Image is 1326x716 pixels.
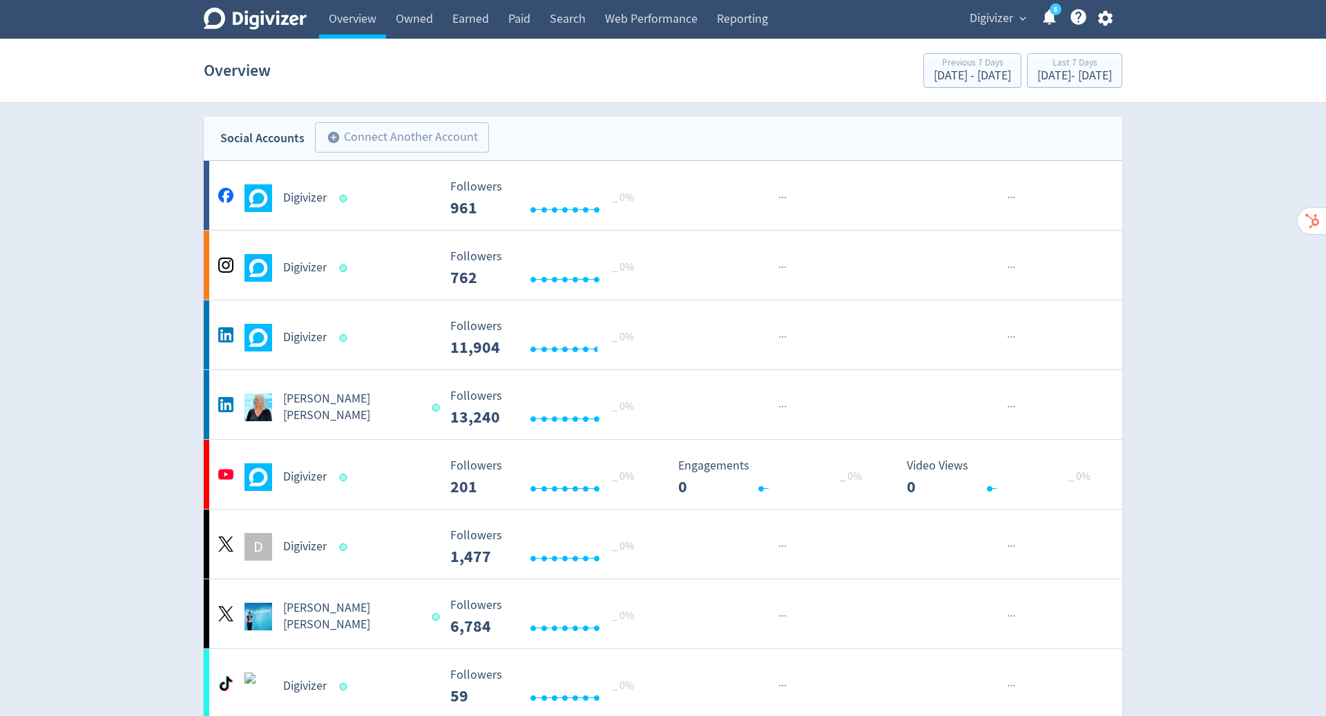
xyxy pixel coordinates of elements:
span: · [778,189,781,206]
span: · [781,677,784,695]
span: · [781,398,784,416]
a: Emma Lo Russo undefined[PERSON_NAME] [PERSON_NAME] Followers --- _ 0% Followers 13,240 ······ [204,370,1122,439]
span: Data last synced: 7 Oct 2025, 10:02pm (AEDT) [432,613,443,621]
img: Digivizer undefined [244,673,272,700]
span: · [1012,259,1015,276]
span: Data last synced: 8 Oct 2025, 4:02pm (AEDT) [432,404,443,412]
span: Data last synced: 8 Oct 2025, 3:02am (AEDT) [340,543,352,551]
span: · [1010,259,1012,276]
h5: [PERSON_NAME] [PERSON_NAME] [283,391,419,424]
span: · [1007,608,1010,625]
div: [DATE] - [DATE] [1037,70,1112,82]
a: Digivizer undefinedDigivizer Followers --- _ 0% Followers 11,904 ······ [204,300,1122,369]
span: · [1010,189,1012,206]
h5: Digivizer [283,469,327,485]
svg: Followers --- [443,668,651,705]
span: Data last synced: 8 Oct 2025, 4:02am (AEDT) [340,195,352,202]
span: _ 0% [612,609,634,623]
a: Digivizer undefinedDigivizer Followers --- _ 0% Followers 201 Engagements 0 Engagements 0 _ 0% Vi... [204,440,1122,509]
h5: Digivizer [283,329,327,346]
span: · [1010,398,1012,416]
span: · [1007,329,1010,346]
span: · [784,608,787,625]
button: Digivizer [965,8,1030,30]
span: _ 0% [612,679,634,693]
text: 5 [1054,5,1057,14]
span: _ 0% [1068,470,1090,483]
svg: Engagements 0 [671,459,878,496]
img: Digivizer undefined [244,324,272,351]
span: _ 0% [612,400,634,414]
span: · [1010,538,1012,555]
span: · [781,189,784,206]
span: _ 0% [612,470,634,483]
span: · [1007,398,1010,416]
img: Emma Lo Russo undefined [244,603,272,630]
span: · [778,538,781,555]
svg: Followers --- [443,180,651,217]
span: · [781,329,784,346]
span: · [1012,329,1015,346]
div: D [244,533,272,561]
h5: Digivizer [283,539,327,555]
img: Digivizer undefined [244,254,272,282]
span: · [1007,189,1010,206]
h1: Overview [204,48,271,93]
span: · [1007,259,1010,276]
span: · [1012,608,1015,625]
span: · [1012,538,1015,555]
span: · [778,608,781,625]
span: · [784,189,787,206]
span: add_circle [327,130,340,144]
span: · [781,608,784,625]
img: Digivizer undefined [244,184,272,212]
img: Digivizer undefined [244,463,272,491]
span: · [1012,677,1015,695]
span: · [784,329,787,346]
span: Digivizer [970,8,1013,30]
button: Previous 7 Days[DATE] - [DATE] [923,53,1021,88]
span: _ 0% [612,330,634,344]
span: · [784,259,787,276]
span: _ 0% [612,539,634,553]
span: · [1007,677,1010,695]
span: · [784,677,787,695]
a: DDigivizer Followers --- _ 0% Followers 1,477 ······ [204,510,1122,579]
span: Data last synced: 8 Oct 2025, 4:02am (AEDT) [340,683,352,690]
div: Last 7 Days [1037,58,1112,70]
span: Data last synced: 8 Oct 2025, 10:14am (AEDT) [340,334,352,342]
span: expand_more [1017,12,1029,25]
a: Connect Another Account [305,124,489,153]
span: Data last synced: 8 Oct 2025, 6:02pm (AEDT) [340,474,352,481]
span: · [1010,608,1012,625]
span: · [778,398,781,416]
svg: Followers --- [443,320,651,356]
a: Digivizer undefinedDigivizer Followers --- _ 0% Followers 762 ······ [204,231,1122,300]
svg: Followers --- [443,459,651,496]
svg: Followers --- [443,389,651,426]
span: · [781,259,784,276]
span: · [784,538,787,555]
span: · [1010,677,1012,695]
svg: Video Views 0 [900,459,1107,496]
h5: Digivizer [283,260,327,276]
a: 5 [1050,3,1061,15]
span: Data last synced: 8 Oct 2025, 4:02am (AEDT) [340,264,352,272]
div: Previous 7 Days [934,58,1011,70]
span: · [778,259,781,276]
span: _ 0% [840,470,862,483]
h5: [PERSON_NAME] [PERSON_NAME] [283,600,419,633]
span: _ 0% [612,260,634,274]
span: · [784,398,787,416]
span: · [1007,538,1010,555]
button: Connect Another Account [315,122,489,153]
span: · [1012,398,1015,416]
h5: Digivizer [283,190,327,206]
h5: Digivizer [283,678,327,695]
span: · [778,329,781,346]
span: · [1012,189,1015,206]
span: · [1010,329,1012,346]
svg: Followers --- [443,529,651,565]
span: _ 0% [612,191,634,204]
button: Last 7 Days[DATE]- [DATE] [1027,53,1122,88]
